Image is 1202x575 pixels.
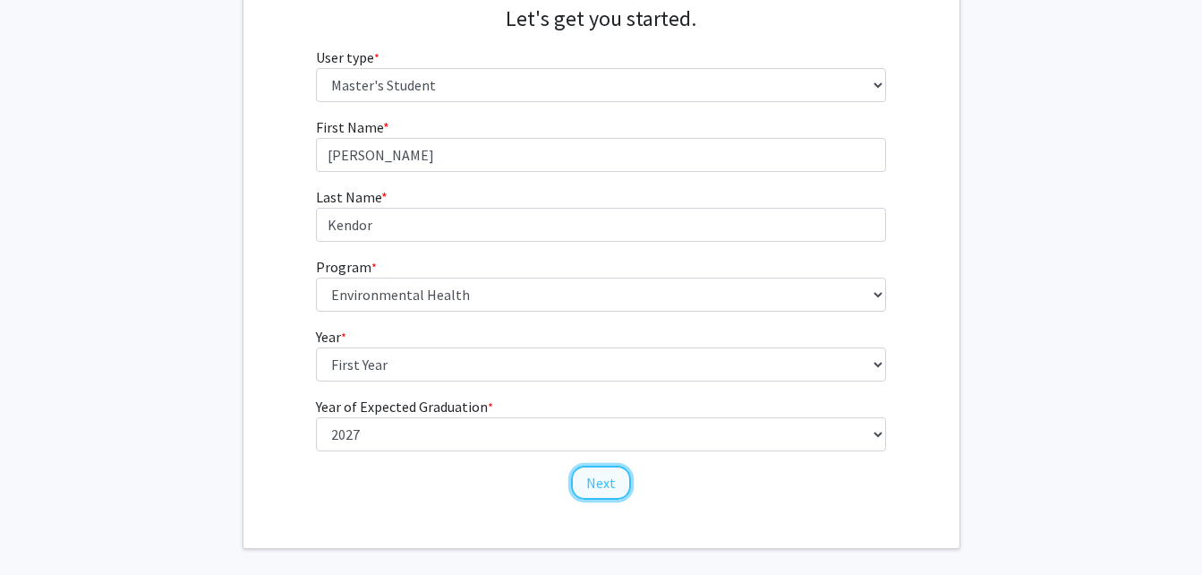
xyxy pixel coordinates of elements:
label: Program [316,256,377,278]
span: First Name [316,118,383,136]
label: Year [316,326,346,348]
label: User type [316,47,379,68]
h4: Let's get you started. [316,6,886,32]
iframe: Chat [13,494,76,562]
label: Year of Expected Graduation [316,396,493,417]
span: Last Name [316,188,381,206]
button: Next [571,466,631,500]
